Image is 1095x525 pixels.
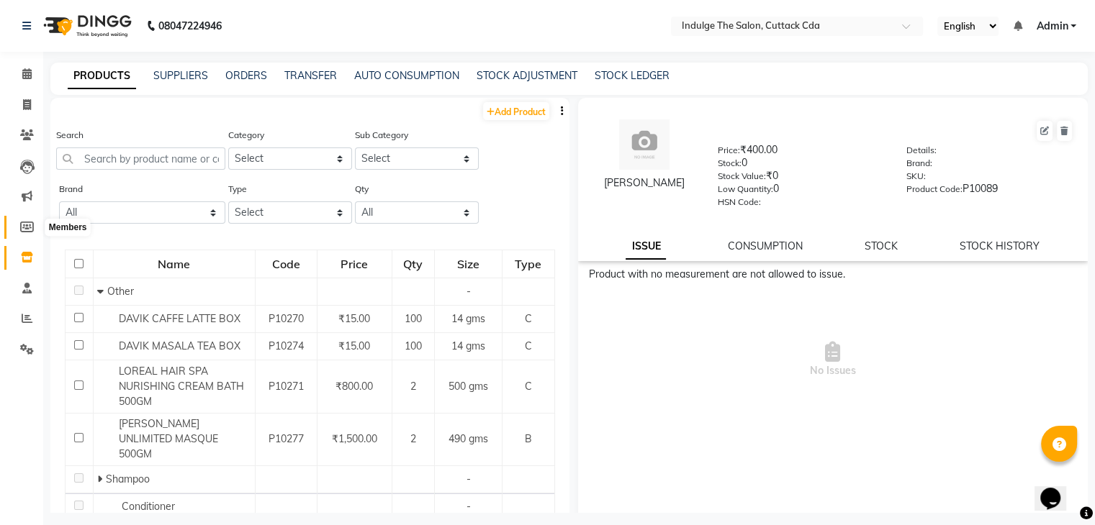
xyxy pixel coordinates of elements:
span: Collapse Row [97,285,107,298]
a: Add Product [483,102,549,120]
div: Qty [393,251,434,277]
span: - [466,285,470,298]
span: ₹800.00 [335,380,373,393]
span: P10270 [269,312,304,325]
a: ISSUE [626,234,666,260]
span: LOREAL HAIR SPA NURISHING CREAM BATH 500GM [119,365,244,408]
a: STOCK HISTORY [960,239,1040,252]
label: Type [228,183,247,196]
span: ₹15.00 [338,339,370,352]
img: avatar [619,119,670,170]
span: [PERSON_NAME] UNLIMITED MASQUE 500GM [119,417,218,460]
a: ORDERS [225,69,267,82]
img: logo [37,6,135,46]
div: Members [45,219,91,237]
span: 14 gms [451,339,485,352]
label: Price: [718,144,740,157]
input: Search by product name or code [56,147,225,170]
div: ₹0 [718,168,885,188]
a: TRANSFER [284,69,337,82]
b: 08047224946 [158,6,222,46]
span: C [525,380,532,393]
span: - [466,500,470,513]
span: 100 [405,312,422,325]
span: 500 gms [449,380,488,393]
span: ₹1,500.00 [332,432,377,445]
a: PRODUCTS [68,63,136,89]
a: STOCK [865,239,898,252]
div: Type [503,251,554,277]
span: DAVIK CAFFE LATTE BOX [119,312,240,325]
label: Details: [906,144,937,157]
div: 0 [718,155,885,175]
div: [PERSON_NAME] [592,175,697,191]
span: DAVIK MASALA TEA BOX [119,339,240,352]
span: Conditioner [122,500,175,513]
div: Size [436,251,500,277]
span: P10277 [269,432,304,445]
span: P10274 [269,339,304,352]
div: 0 [718,181,885,201]
label: Low Quantity: [718,183,773,196]
a: STOCK LEDGER [595,69,670,82]
span: C [525,312,532,325]
label: SKU: [906,170,926,183]
span: ₹15.00 [338,312,370,325]
div: ₹400.00 [718,142,885,163]
span: 490 gms [449,432,488,445]
label: Qty [355,183,369,196]
span: Shampoo [106,472,150,485]
span: C [525,339,532,352]
span: P10271 [269,380,304,393]
div: P10089 [906,181,1073,201]
span: 14 gms [451,312,485,325]
a: CONSUMPTION [728,239,803,252]
a: SUPPLIERS [153,69,208,82]
div: Code [256,251,316,277]
span: Other [107,285,134,298]
label: Sub Category [355,129,408,142]
label: HSN Code: [718,196,761,209]
iframe: chat widget [1035,467,1081,511]
label: Product Code: [906,183,963,196]
span: 2 [410,432,416,445]
label: Stock: [718,157,742,170]
label: Category [228,129,264,142]
span: 2 [410,380,416,393]
label: Brand: [906,157,932,170]
div: Product with no measurement are not allowed to issue. [589,267,1078,282]
a: AUTO CONSUMPTION [354,69,459,82]
span: B [525,432,532,445]
span: Admin [1036,19,1068,34]
span: Expand Row [97,472,106,485]
div: Price [318,251,391,277]
label: Brand [59,183,83,196]
span: - [466,472,470,485]
label: Stock Value: [718,170,766,183]
label: Search [56,129,84,142]
a: STOCK ADJUSTMENT [477,69,577,82]
div: Name [94,251,254,277]
span: 100 [405,339,422,352]
span: No Issues [589,288,1078,432]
